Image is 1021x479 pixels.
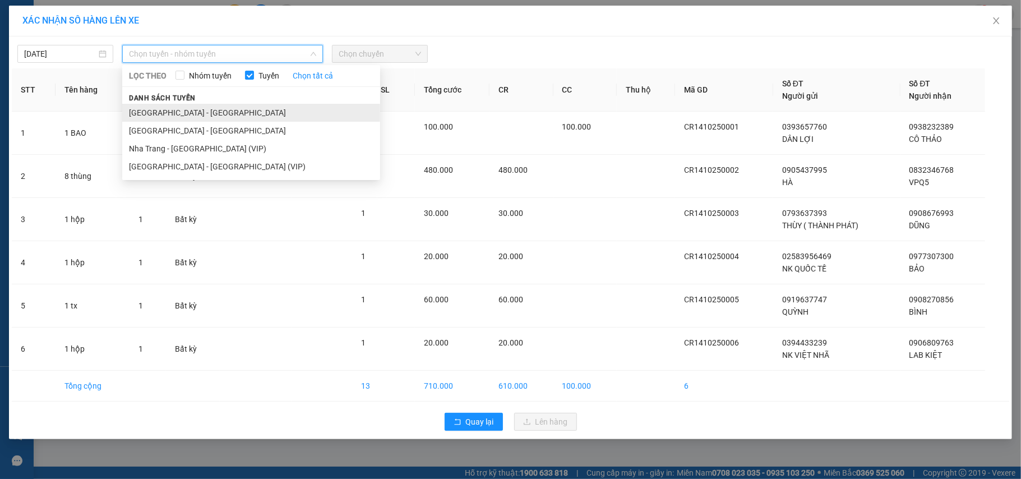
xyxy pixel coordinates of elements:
[129,70,167,82] span: LỌC THEO
[684,122,739,131] span: CR1410250001
[782,252,831,261] span: 02583956469
[782,91,818,100] span: Người gửi
[129,45,316,62] span: Chọn tuyến - nhóm tuyến
[12,155,56,198] td: 2
[361,252,366,261] span: 1
[782,264,826,273] span: NK QUỐC TẾ
[782,209,827,218] span: 0793637393
[138,215,143,224] span: 1
[138,258,143,267] span: 1
[12,198,56,241] td: 3
[498,338,523,347] span: 20.000
[138,301,143,310] span: 1
[424,338,449,347] span: 20.000
[782,307,809,316] span: QUỲNH
[782,135,814,144] span: DÂN LỢI
[782,79,803,88] span: Số ĐT
[56,112,130,155] td: 1 BAO
[498,295,523,304] span: 60.000
[909,295,954,304] span: 0908270856
[56,284,130,328] td: 1 tx
[445,413,503,431] button: rollbackQuay lại
[553,68,617,112] th: CC
[684,338,739,347] span: CR1410250006
[782,295,827,304] span: 0919637747
[138,344,143,353] span: 1
[684,165,739,174] span: CR1410250002
[782,178,793,187] span: HÀ
[12,112,56,155] td: 1
[514,413,577,431] button: uploadLên hàng
[56,328,130,371] td: 1 hộp
[12,241,56,284] td: 4
[56,68,130,112] th: Tên hàng
[56,198,130,241] td: 1 hộp
[293,70,333,82] a: Chọn tất cả
[166,284,220,328] td: Bất kỳ
[415,371,490,402] td: 710.000
[424,122,453,131] span: 100.000
[498,209,523,218] span: 30.000
[909,264,925,273] span: BẢO
[12,328,56,371] td: 6
[352,68,415,112] th: Tổng SL
[489,371,553,402] td: 610.000
[254,70,284,82] span: Tuyến
[909,178,930,187] span: VPQ5
[909,135,943,144] span: CÔ THẢO
[14,9,58,81] b: Phúc An Express
[675,371,773,402] td: 6
[909,351,943,360] span: LAB KIỆT
[909,91,952,100] span: Người nhận
[361,338,366,347] span: 1
[684,295,739,304] span: CR1410250005
[415,68,490,112] th: Tổng cước
[424,209,449,218] span: 30.000
[553,371,617,402] td: 100.000
[361,209,366,218] span: 1
[782,338,827,347] span: 0394433239
[909,209,954,218] span: 0908676993
[454,418,461,427] span: rollback
[22,15,139,26] span: XÁC NHẬN SỐ HÀNG LÊN XE
[12,284,56,328] td: 5
[361,295,366,304] span: 1
[489,68,553,112] th: CR
[56,155,130,198] td: 8 thùng
[617,68,675,112] th: Thu hộ
[498,252,523,261] span: 20.000
[909,122,954,131] span: 0938232389
[782,122,827,131] span: 0393657760
[909,165,954,174] span: 0832346768
[122,122,380,140] li: [GEOGRAPHIC_DATA] - [GEOGRAPHIC_DATA]
[122,104,380,122] li: [GEOGRAPHIC_DATA] - [GEOGRAPHIC_DATA]
[909,338,954,347] span: 0906809763
[562,122,592,131] span: 100.000
[166,241,220,284] td: Bất kỳ
[675,68,773,112] th: Mã GD
[56,371,130,402] td: Tổng cộng
[310,50,317,57] span: down
[981,6,1012,37] button: Close
[122,158,380,176] li: [GEOGRAPHIC_DATA] - [GEOGRAPHIC_DATA] (VIP)
[992,16,1001,25] span: close
[166,198,220,241] td: Bất kỳ
[424,295,449,304] span: 60.000
[782,165,827,174] span: 0905437995
[684,209,739,218] span: CR1410250003
[498,165,528,174] span: 480.000
[466,416,494,428] span: Quay lại
[424,165,453,174] span: 480.000
[122,140,380,158] li: Nha Trang - [GEOGRAPHIC_DATA] (VIP)
[909,79,931,88] span: Số ĐT
[684,252,739,261] span: CR1410250004
[424,252,449,261] span: 20.000
[352,371,415,402] td: 13
[909,307,928,316] span: BÌNH
[184,70,236,82] span: Nhóm tuyến
[24,48,96,60] input: 14/10/2025
[122,93,202,103] span: Danh sách tuyến
[782,221,858,230] span: THÙY ( THÀNH PHÁT)
[782,351,829,360] span: NK VIỆT NHÃ
[909,221,931,230] span: DŨNG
